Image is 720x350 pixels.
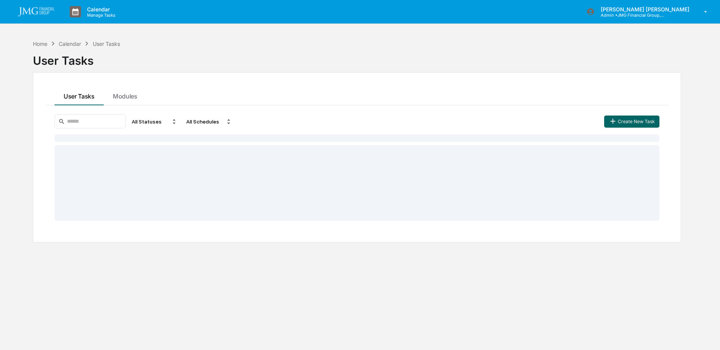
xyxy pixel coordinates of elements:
div: Calendar [59,41,81,47]
div: All Statuses [129,116,180,128]
img: logo [18,7,55,16]
button: Modules [104,85,146,105]
button: Create New Task [604,116,659,128]
p: Manage Tasks [81,12,119,18]
div: All Schedules [183,116,235,128]
div: Home [33,41,47,47]
button: User Tasks [55,85,104,105]
p: Admin • JMG Financial Group, Ltd. [595,12,665,18]
div: User Tasks [93,41,120,47]
p: Calendar [81,6,119,12]
div: User Tasks [33,48,681,67]
p: [PERSON_NAME] [PERSON_NAME] [595,6,693,12]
